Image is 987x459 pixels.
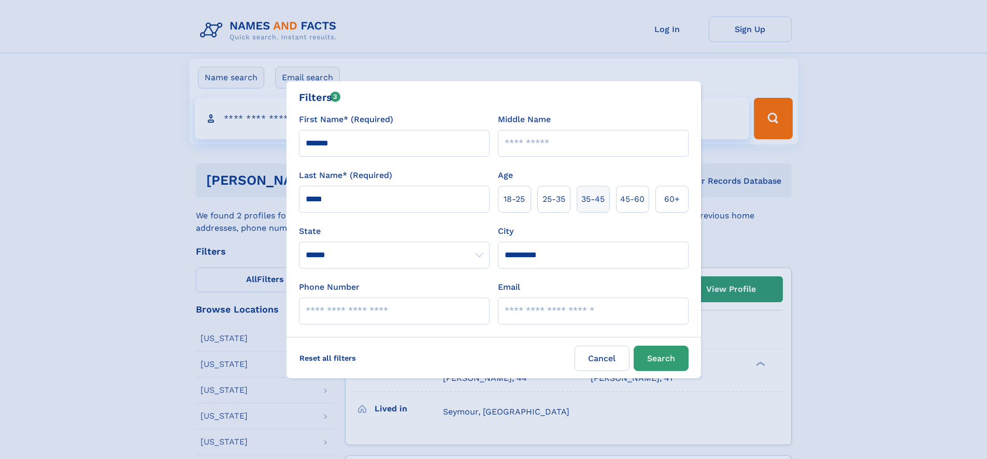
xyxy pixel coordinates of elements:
label: Reset all filters [293,346,363,371]
label: Age [498,169,513,182]
label: City [498,225,513,238]
span: 25‑35 [542,193,565,205]
label: State [299,225,490,238]
span: 60+ [664,193,680,205]
label: Last Name* (Required) [299,169,392,182]
span: 45‑60 [620,193,645,205]
label: Email [498,281,520,293]
div: Filters [299,90,341,105]
label: Middle Name [498,113,551,126]
label: First Name* (Required) [299,113,393,126]
button: Search [634,346,689,371]
label: Phone Number [299,281,360,293]
label: Cancel [575,346,630,371]
span: 35‑45 [581,193,605,205]
span: 18‑25 [504,193,525,205]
